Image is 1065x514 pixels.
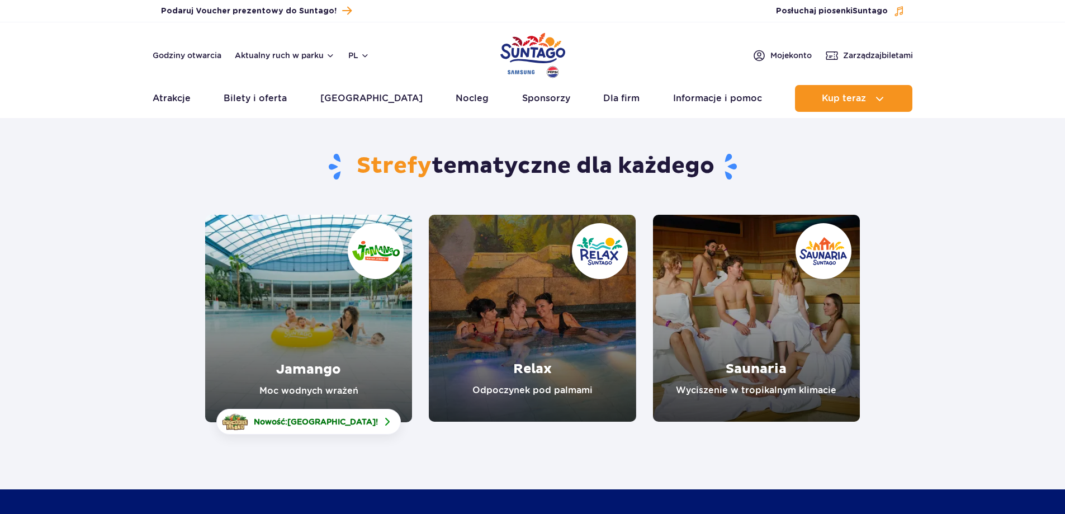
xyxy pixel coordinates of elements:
[320,85,423,112] a: [GEOGRAPHIC_DATA]
[776,6,905,17] button: Posłuchaj piosenkiSuntago
[205,152,860,181] h1: tematyczne dla każdego
[254,416,378,427] span: Nowość: !
[673,85,762,112] a: Informacje i pomoc
[795,85,912,112] button: Kup teraz
[770,50,812,61] span: Moje konto
[161,6,337,17] span: Podaruj Voucher prezentowy do Suntago!
[456,85,489,112] a: Nocleg
[776,6,888,17] span: Posłuchaj piosenki
[603,85,640,112] a: Dla firm
[752,49,812,62] a: Mojekonto
[161,3,352,18] a: Podaruj Voucher prezentowy do Suntago!
[348,50,370,61] button: pl
[522,85,570,112] a: Sponsorzy
[500,28,565,79] a: Park of Poland
[357,152,432,180] span: Strefy
[429,215,636,422] a: Relax
[235,51,335,60] button: Aktualny ruch w parku
[205,215,412,422] a: Jamango
[224,85,287,112] a: Bilety i oferta
[853,7,888,15] span: Suntago
[287,417,376,426] span: [GEOGRAPHIC_DATA]
[216,409,401,435] a: Nowość:[GEOGRAPHIC_DATA]!
[825,49,913,62] a: Zarządzajbiletami
[843,50,913,61] span: Zarządzaj biletami
[653,215,860,422] a: Saunaria
[153,50,221,61] a: Godziny otwarcia
[822,93,866,103] span: Kup teraz
[153,85,191,112] a: Atrakcje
